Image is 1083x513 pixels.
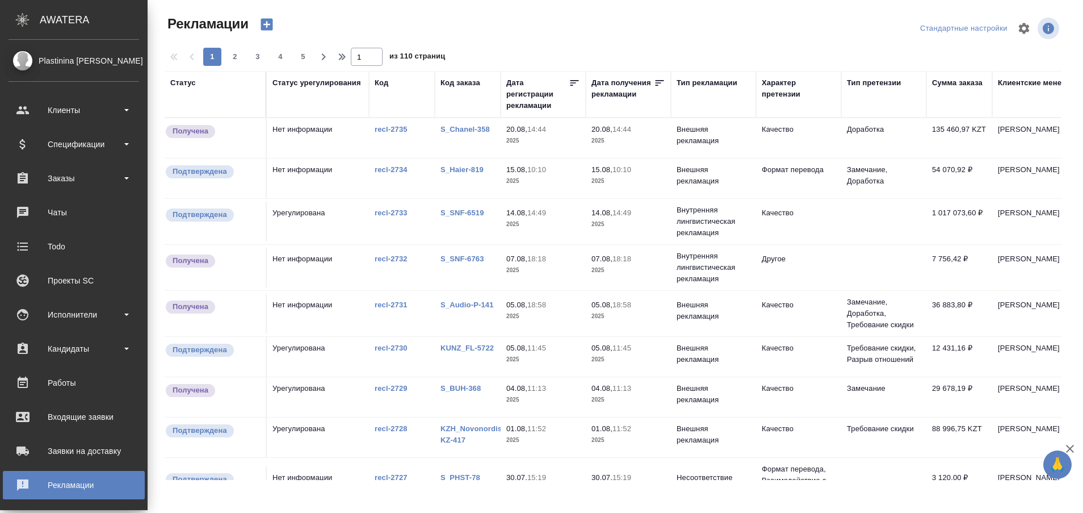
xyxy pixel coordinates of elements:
[294,51,312,62] span: 5
[591,77,654,100] div: Дата получения рекламации
[591,208,612,217] p: 14.08,
[40,9,148,31] div: AWATERA
[591,344,612,352] p: 05.08,
[841,337,926,377] td: Требование скидки, Разрыв отношений
[267,248,369,287] td: Нет информации
[612,301,631,309] p: 18:58
[841,291,926,336] td: Замечание, Доработка, Требование скидки
[671,199,756,244] td: Внутренняя лингвистическая рекламация
[756,202,841,241] td: Качество
[3,369,145,397] a: Работы
[173,126,208,137] p: Получена
[173,301,208,312] p: Получена
[506,344,527,352] p: 05.08,
[591,311,665,322] p: 2025
[612,255,631,263] p: 18:18
[591,424,612,433] p: 01.08,
[756,159,841,198] td: Формат перевода
[9,55,139,67] div: Plastinina [PERSON_NAME]
[440,301,494,309] a: S_Audio-P-141
[612,125,631,134] p: 14:44
[756,248,841,287] td: Другое
[1038,18,1061,39] span: Посмотреть информацию
[591,301,612,309] p: 05.08,
[440,344,494,352] a: KUNZ_FL-5722
[267,159,369,198] td: Нет информации
[527,165,546,174] p: 10:10
[267,294,369,333] td: Нет информации
[9,443,139,460] div: Заявки на доставку
[591,435,665,446] p: 2025
[440,125,490,134] a: S_Chanel-358
[3,403,145,431] a: Входящие заявки
[756,294,841,333] td: Качество
[173,344,227,356] p: Подтверждена
[9,477,139,494] div: Рекламации
[591,265,665,276] p: 2025
[506,354,580,365] p: 2025
[756,418,841,457] td: Качество
[440,384,481,393] a: S_BUH-368
[173,385,208,396] p: Получена
[527,473,546,482] p: 15:19
[9,204,139,221] div: Чаты
[527,208,546,217] p: 14:49
[506,473,527,482] p: 30.07,
[506,435,580,446] p: 2025
[671,118,756,158] td: Внешняя рекламация
[1043,451,1072,479] button: 🙏
[440,165,484,174] a: S_Haier-819
[591,255,612,263] p: 07.08,
[440,208,484,217] a: S_SNF-6519
[506,255,527,263] p: 07.08,
[926,118,992,158] td: 135 460,97 KZT
[9,408,139,426] div: Входящие заявки
[3,266,145,295] a: Проекты SC
[612,424,631,433] p: 11:52
[173,425,227,436] p: Подтверждена
[9,170,139,187] div: Заказы
[173,166,227,177] p: Подтверждена
[9,102,139,119] div: Клиенты
[3,198,145,227] a: Чаты
[267,418,369,457] td: Урегулирована
[440,255,484,263] a: S_SNF-6763
[294,48,312,66] button: 5
[271,51,289,62] span: 4
[671,377,756,417] td: Внешняя рекламация
[170,77,196,89] div: Статус
[756,377,841,417] td: Качество
[375,473,408,482] a: recl-2727
[841,159,926,198] td: Замечание, Доработка
[1048,453,1067,477] span: 🙏
[375,344,408,352] a: recl-2730
[612,384,631,393] p: 11:13
[267,118,369,158] td: Нет информации
[506,77,569,111] div: Дата регистрации рекламации
[527,301,546,309] p: 18:58
[375,384,408,393] a: recl-2729
[926,466,992,506] td: 3 120,00 ₽
[527,255,546,263] p: 18:18
[253,15,280,34] button: Создать
[756,337,841,377] td: Качество
[267,466,369,506] td: Нет информации
[165,15,249,33] span: Рекламации
[271,48,289,66] button: 4
[9,136,139,153] div: Спецификации
[375,208,408,217] a: recl-2733
[375,77,388,89] div: Код
[841,418,926,457] td: Требование скидки
[612,344,631,352] p: 11:45
[375,165,408,174] a: recl-2734
[3,471,145,499] a: Рекламации
[173,255,208,266] p: Получена
[267,202,369,241] td: Урегулирована
[926,377,992,417] td: 29 678,19 ₽
[440,473,480,482] a: S_PHST-78
[272,77,361,89] div: Статус урегулирования
[506,135,580,147] p: 2025
[375,301,408,309] a: recl-2731
[9,238,139,255] div: Todo
[671,294,756,333] td: Внешняя рекламация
